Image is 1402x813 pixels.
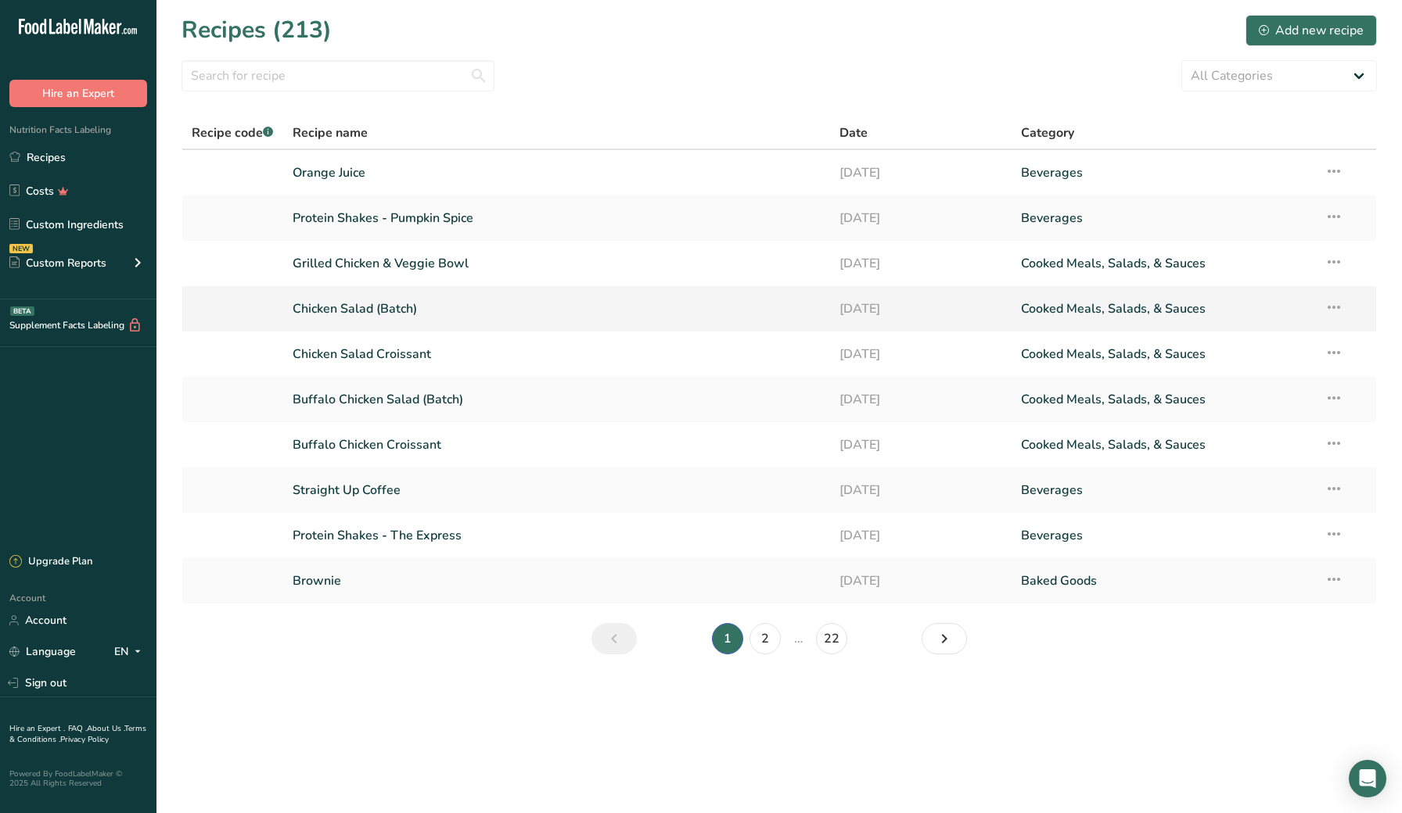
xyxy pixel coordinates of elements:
[60,734,109,745] a: Privacy Policy
[87,723,124,734] a: About Us .
[293,247,820,280] a: Grilled Chicken & Veggie Bowl
[839,247,1003,280] a: [DATE]
[839,156,1003,189] a: [DATE]
[9,80,147,107] button: Hire an Expert
[293,292,820,325] a: Chicken Salad (Batch)
[9,638,76,665] a: Language
[816,623,847,654] a: Page 22.
[1021,247,1306,280] a: Cooked Meals, Salads, & Sauces
[1021,519,1306,552] a: Beverages
[1246,15,1377,46] button: Add new recipe
[839,383,1003,416] a: [DATE]
[293,338,820,371] a: Chicken Salad Croissant
[192,124,273,141] span: Recipe code
[1021,124,1074,142] span: Category
[839,292,1003,325] a: [DATE]
[750,623,781,654] a: Page 2.
[839,338,1003,371] a: [DATE]
[1021,202,1306,235] a: Beverages
[293,519,820,552] a: Protein Shakes - The Express
[922,623,967,654] a: Next page
[1021,383,1306,416] a: Cooked Meals, Salads, & Sauces
[1021,564,1306,597] a: Baked Goods
[293,564,820,597] a: Brownie
[293,156,820,189] a: Orange Juice
[839,519,1003,552] a: [DATE]
[1021,292,1306,325] a: Cooked Meals, Salads, & Sauces
[839,564,1003,597] a: [DATE]
[9,723,65,734] a: Hire an Expert .
[182,60,494,91] input: Search for recipe
[1021,474,1306,507] a: Beverages
[182,13,332,48] h1: Recipes (213)
[114,643,147,661] div: EN
[839,124,868,142] span: Date
[10,306,34,316] div: BETA
[293,124,368,142] span: Recipe name
[9,769,147,788] div: Powered By FoodLabelMaker © 2025 All Rights Reserved
[1259,21,1364,40] div: Add new recipe
[293,428,820,461] a: Buffalo Chicken Croissant
[1021,156,1306,189] a: Beverages
[9,554,92,570] div: Upgrade Plan
[68,723,87,734] a: FAQ .
[9,255,106,271] div: Custom Reports
[839,202,1003,235] a: [DATE]
[293,474,820,507] a: Straight Up Coffee
[9,244,33,253] div: NEW
[9,723,146,745] a: Terms & Conditions .
[1021,338,1306,371] a: Cooked Meals, Salads, & Sauces
[1349,760,1386,797] div: Open Intercom Messenger
[839,474,1003,507] a: [DATE]
[591,623,637,654] a: Previous page
[293,383,820,416] a: Buffalo Chicken Salad (Batch)
[293,202,820,235] a: Protein Shakes - Pumpkin Spice
[839,428,1003,461] a: [DATE]
[1021,428,1306,461] a: Cooked Meals, Salads, & Sauces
